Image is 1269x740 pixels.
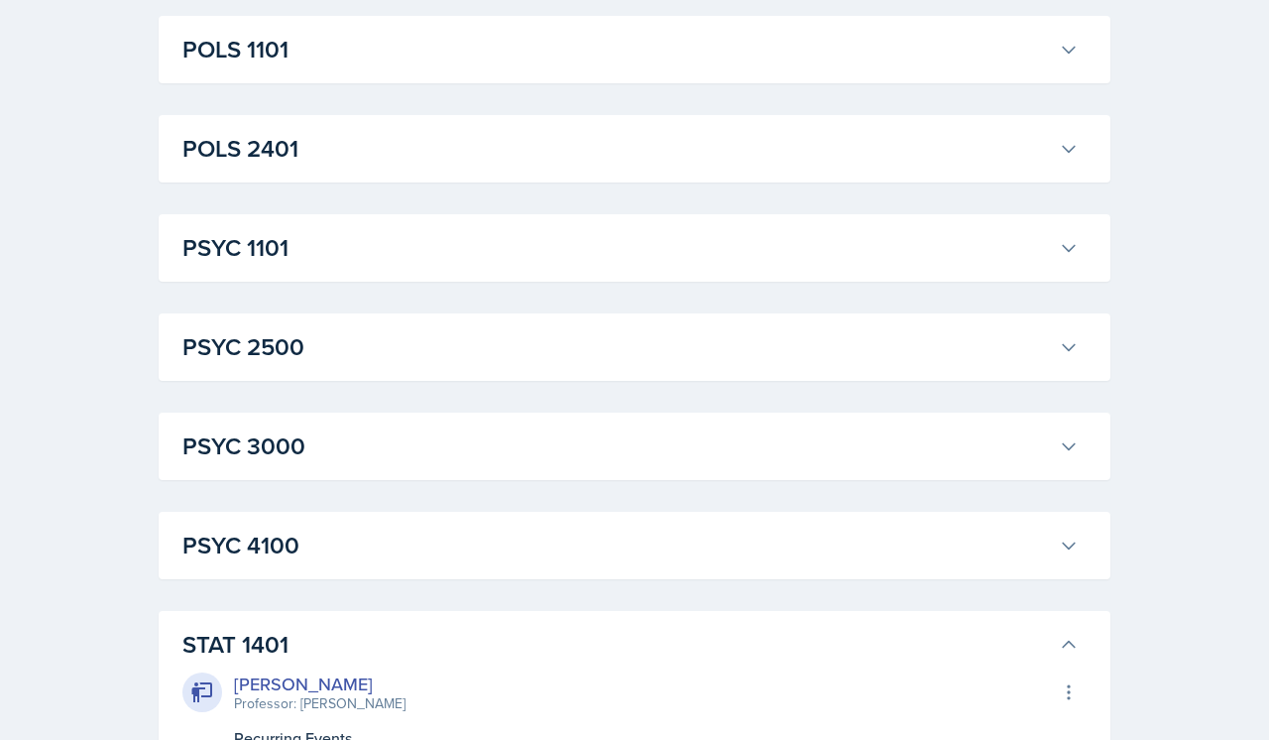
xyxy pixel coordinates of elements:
button: PSYC 3000 [178,425,1083,468]
h3: POLS 2401 [182,131,1051,167]
div: [PERSON_NAME] [234,671,405,697]
h3: PSYC 3000 [182,429,1051,464]
h3: PSYC 2500 [182,329,1051,365]
h3: POLS 1101 [182,32,1051,67]
button: PSYC 2500 [178,325,1083,369]
div: Professor: [PERSON_NAME] [234,693,405,714]
button: PSYC 1101 [178,226,1083,270]
h3: PSYC 1101 [182,230,1051,266]
h3: STAT 1401 [182,627,1051,663]
button: PSYC 4100 [178,524,1083,567]
h3: PSYC 4100 [182,528,1051,563]
button: POLS 2401 [178,127,1083,171]
button: STAT 1401 [178,623,1083,667]
button: POLS 1101 [178,28,1083,71]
